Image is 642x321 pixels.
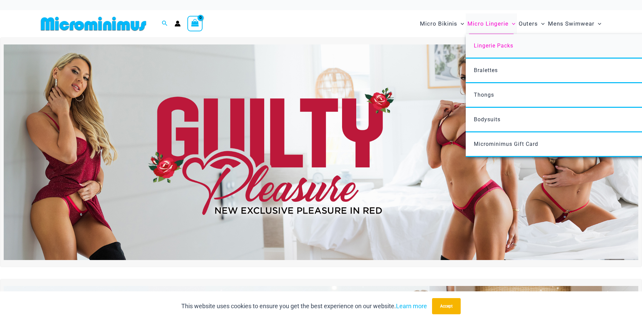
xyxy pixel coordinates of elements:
img: MM SHOP LOGO FLAT [38,16,149,31]
span: Bodysuits [474,116,500,123]
span: Lingerie Packs [474,42,513,49]
span: Micro Lingerie [467,15,509,32]
a: Learn more [396,302,427,310]
button: Accept [432,298,461,314]
span: Menu Toggle [457,15,464,32]
a: Account icon link [175,21,181,27]
a: View Shopping Cart, empty [187,16,203,31]
p: This website uses cookies to ensure you get the best experience on our website. [181,301,427,311]
span: Bralettes [474,67,498,73]
span: Microminimus Gift Card [474,141,538,147]
a: Mens SwimwearMenu ToggleMenu Toggle [546,13,603,34]
a: Micro LingerieMenu ToggleMenu Toggle [466,13,517,34]
span: Menu Toggle [509,15,515,32]
img: Guilty Pleasures Red Lingerie [4,44,638,260]
span: Outers [519,15,538,32]
a: Search icon link [162,20,168,28]
span: Menu Toggle [538,15,545,32]
a: OutersMenu ToggleMenu Toggle [517,13,546,34]
nav: Site Navigation [417,12,604,35]
a: Micro BikinisMenu ToggleMenu Toggle [418,13,466,34]
span: Menu Toggle [594,15,601,32]
span: Mens Swimwear [548,15,594,32]
span: Micro Bikinis [420,15,457,32]
span: Thongs [474,92,494,98]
